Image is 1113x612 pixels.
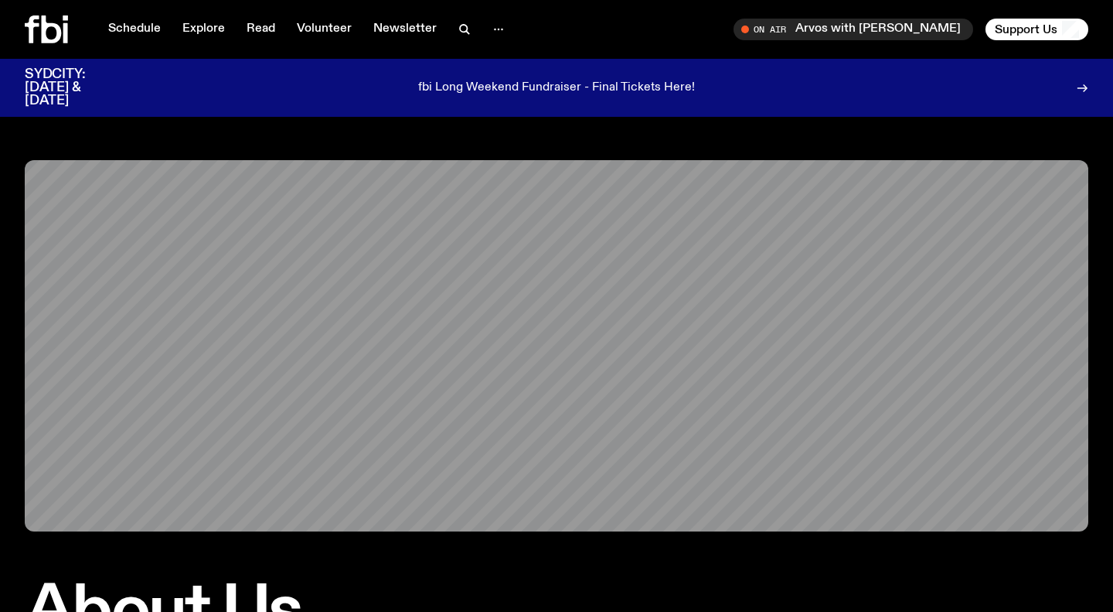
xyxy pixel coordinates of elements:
[733,19,973,40] button: On AirArvos with [PERSON_NAME]
[173,19,234,40] a: Explore
[25,68,124,108] h3: SYDCITY: [DATE] & [DATE]
[985,19,1088,40] button: Support Us
[995,22,1057,36] span: Support Us
[364,19,446,40] a: Newsletter
[288,19,361,40] a: Volunteer
[99,19,170,40] a: Schedule
[237,19,284,40] a: Read
[418,81,695,95] p: fbi Long Weekend Fundraiser - Final Tickets Here!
